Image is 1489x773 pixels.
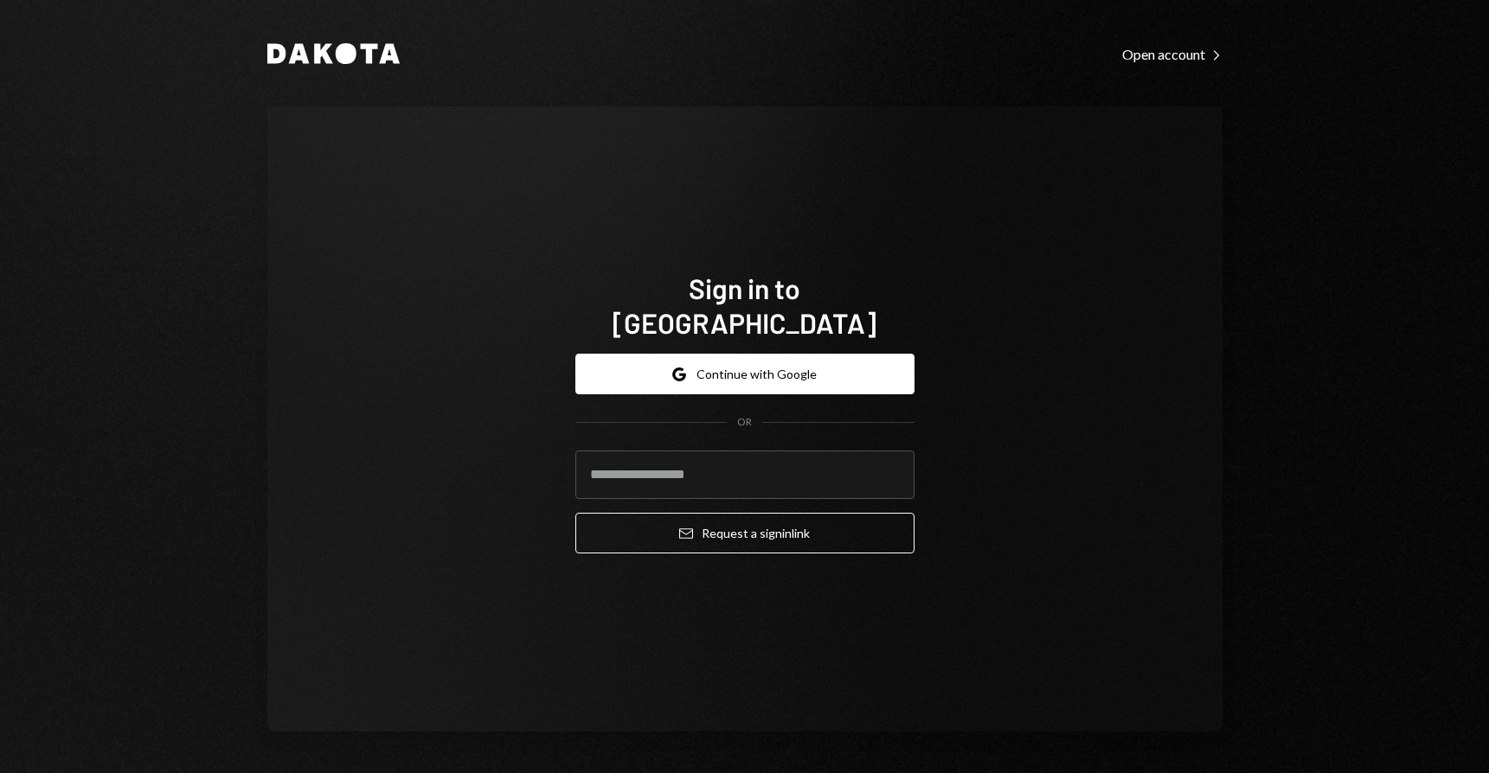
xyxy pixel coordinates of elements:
button: Request a signinlink [575,513,915,553]
h1: Sign in to [GEOGRAPHIC_DATA] [575,271,915,340]
div: Open account [1122,46,1223,63]
button: Continue with Google [575,354,915,394]
div: OR [737,415,752,430]
a: Open account [1122,44,1223,63]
